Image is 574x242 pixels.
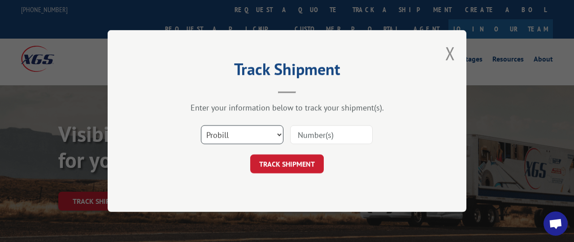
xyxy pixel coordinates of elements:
div: Open chat [544,211,568,236]
h2: Track Shipment [152,63,422,80]
button: Close modal [445,41,455,65]
button: TRACK SHIPMENT [250,154,324,173]
input: Number(s) [290,125,373,144]
div: Enter your information below to track your shipment(s). [152,102,422,113]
